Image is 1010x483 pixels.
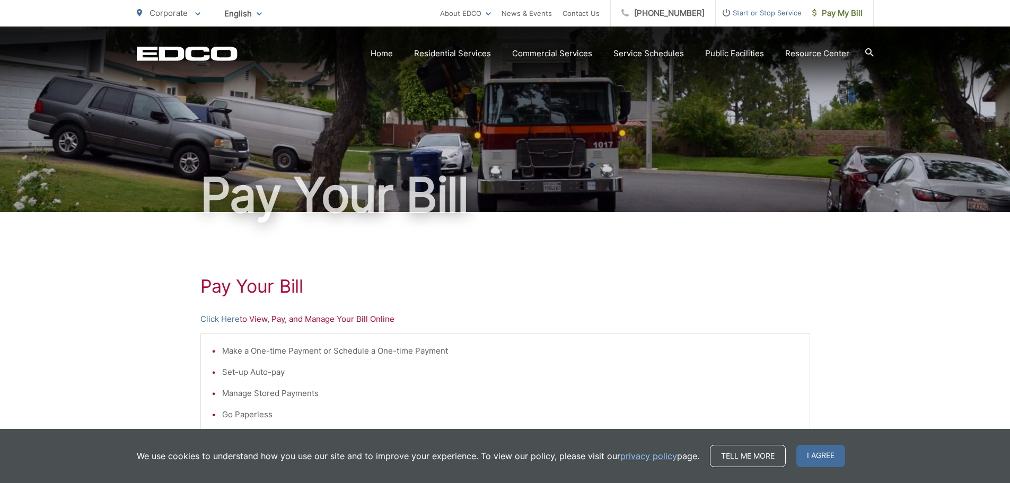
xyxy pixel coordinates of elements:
[563,7,600,20] a: Contact Us
[440,7,491,20] a: About EDCO
[150,8,188,18] span: Corporate
[200,313,240,326] a: Click Here
[414,47,491,60] a: Residential Services
[137,169,874,222] h1: Pay Your Bill
[137,46,238,61] a: EDCD logo. Return to the homepage.
[705,47,764,60] a: Public Facilities
[613,47,684,60] a: Service Schedules
[200,313,810,326] p: to View, Pay, and Manage Your Bill Online
[620,450,677,462] a: privacy policy
[710,445,786,467] a: Tell me more
[222,408,799,421] li: Go Paperless
[137,450,699,462] p: We use cookies to understand how you use our site and to improve your experience. To view our pol...
[222,345,799,357] li: Make a One-time Payment or Schedule a One-time Payment
[785,47,849,60] a: Resource Center
[512,47,592,60] a: Commercial Services
[371,47,393,60] a: Home
[216,4,270,23] span: English
[502,7,552,20] a: News & Events
[200,276,810,297] h1: Pay Your Bill
[796,445,845,467] span: I agree
[222,366,799,379] li: Set-up Auto-pay
[812,7,863,20] span: Pay My Bill
[222,387,799,400] li: Manage Stored Payments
